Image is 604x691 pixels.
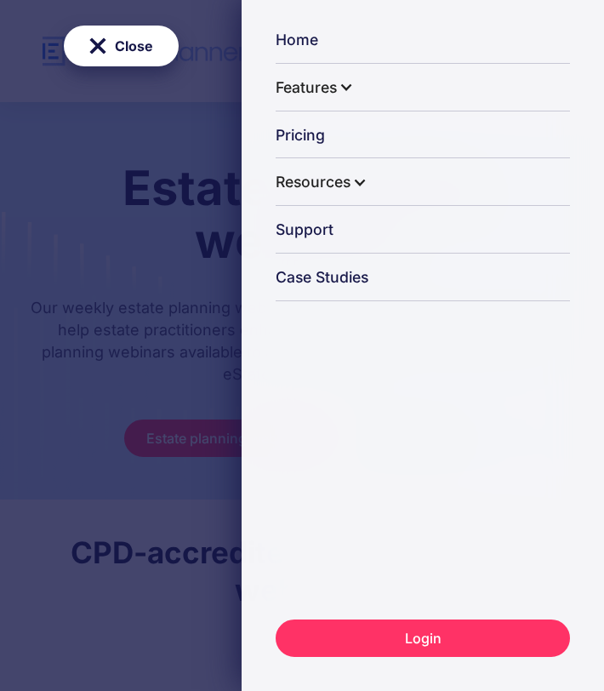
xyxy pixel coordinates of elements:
[276,66,371,111] div: Features
[276,620,570,657] a: Login
[276,160,350,205] div: Resources
[276,18,570,64] a: Home
[276,208,570,254] a: Support
[276,66,337,111] div: Features
[276,160,385,205] div: Resources
[276,255,570,301] a: Case Studies
[276,113,570,159] a: Pricing
[115,34,153,58] div: Close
